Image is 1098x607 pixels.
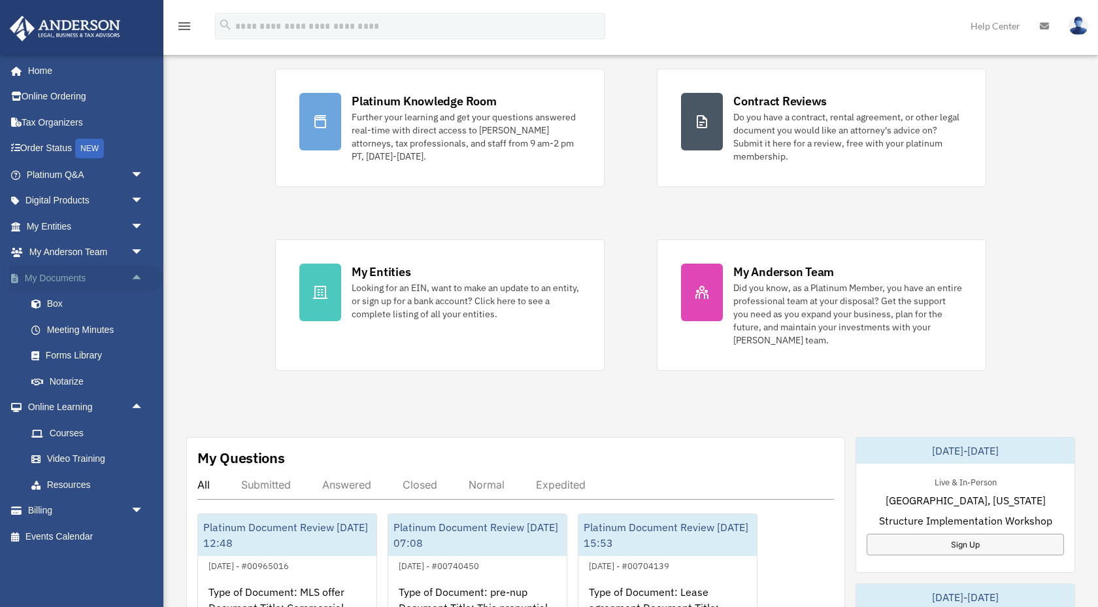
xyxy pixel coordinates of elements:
[352,281,580,321] div: Looking for an EIN, want to make an update to an entity, or sign up for a bank account? Click her...
[9,109,163,135] a: Tax Organizers
[867,534,1064,555] a: Sign Up
[275,69,605,187] a: Platinum Knowledge Room Further your learning and get your questions answered real-time with dire...
[352,93,497,109] div: Platinum Knowledge Room
[6,16,124,41] img: Anderson Advisors Platinum Portal
[18,420,163,446] a: Courses
[198,558,299,572] div: [DATE] - #00965016
[198,514,376,556] div: Platinum Document Review [DATE] 12:48
[886,493,1046,508] span: [GEOGRAPHIC_DATA], [US_STATE]
[18,317,163,343] a: Meeting Minutes
[176,18,192,34] i: menu
[197,478,210,491] div: All
[9,523,163,549] a: Events Calendar
[469,478,505,491] div: Normal
[536,478,586,491] div: Expedited
[322,478,371,491] div: Answered
[9,135,163,162] a: Order StatusNEW
[856,438,1074,464] div: [DATE]-[DATE]
[9,84,163,110] a: Online Ordering
[924,474,1007,488] div: Live & In-Person
[9,498,163,524] a: Billingarrow_drop_down
[75,139,104,158] div: NEW
[18,368,163,394] a: Notarize
[733,281,962,347] div: Did you know, as a Platinum Member, you have an entire professional team at your disposal? Get th...
[131,188,157,215] span: arrow_drop_down
[388,514,567,556] div: Platinum Document Review [DATE] 07:08
[131,162,157,188] span: arrow_drop_down
[241,478,291,491] div: Submitted
[578,558,680,572] div: [DATE] - #00704139
[403,478,437,491] div: Closed
[131,239,157,266] span: arrow_drop_down
[131,498,157,525] span: arrow_drop_down
[18,291,163,317] a: Box
[9,265,163,291] a: My Documentsarrow_drop_up
[9,188,163,214] a: Digital Productsarrow_drop_down
[9,239,163,266] a: My Anderson Teamarrow_drop_down
[197,448,285,468] div: My Questions
[9,58,157,84] a: Home
[275,239,605,371] a: My Entities Looking for an EIN, want to make an update to an entity, or sign up for a bank accoun...
[1069,16,1088,35] img: User Pic
[733,264,834,280] div: My Anderson Team
[131,213,157,240] span: arrow_drop_down
[352,111,580,163] div: Further your learning and get your questions answered real-time with direct access to [PERSON_NAM...
[18,446,163,472] a: Video Training
[131,394,157,421] span: arrow_drop_up
[733,93,827,109] div: Contract Reviews
[18,472,163,498] a: Resources
[352,264,410,280] div: My Entities
[131,265,157,292] span: arrow_drop_up
[176,23,192,34] a: menu
[578,514,757,556] div: Platinum Document Review [DATE] 15:53
[733,111,962,163] div: Do you have a contract, rental agreement, or other legal document you would like an attorney's ad...
[9,213,163,239] a: My Entitiesarrow_drop_down
[657,69,986,187] a: Contract Reviews Do you have a contract, rental agreement, or other legal document you would like...
[218,18,233,32] i: search
[18,343,163,369] a: Forms Library
[9,394,163,421] a: Online Learningarrow_drop_up
[657,239,986,371] a: My Anderson Team Did you know, as a Platinum Member, you have an entire professional team at your...
[9,162,163,188] a: Platinum Q&Aarrow_drop_down
[879,513,1052,529] span: Structure Implementation Workshop
[388,558,490,572] div: [DATE] - #00740450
